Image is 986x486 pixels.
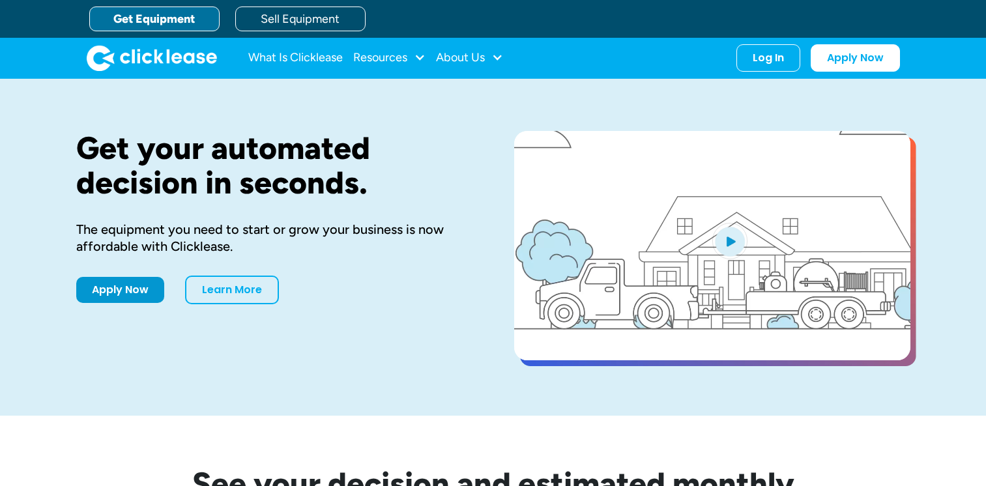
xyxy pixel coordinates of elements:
[87,45,217,71] a: home
[76,221,472,255] div: The equipment you need to start or grow your business is now affordable with Clicklease.
[185,276,279,304] a: Learn More
[76,277,164,303] a: Apply Now
[87,45,217,71] img: Clicklease logo
[753,51,784,64] div: Log In
[514,131,910,360] a: open lightbox
[235,7,366,31] a: Sell Equipment
[811,44,900,72] a: Apply Now
[248,45,343,71] a: What Is Clicklease
[712,223,747,259] img: Blue play button logo on a light blue circular background
[89,7,220,31] a: Get Equipment
[353,45,426,71] div: Resources
[76,131,472,200] h1: Get your automated decision in seconds.
[436,45,503,71] div: About Us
